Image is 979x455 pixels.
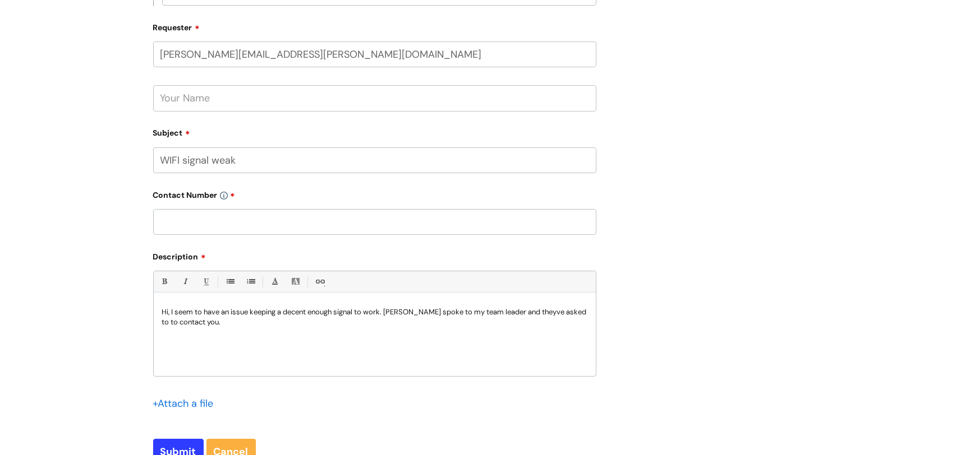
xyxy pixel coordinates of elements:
a: Italic (Ctrl-I) [178,275,192,289]
a: • Unordered List (Ctrl-Shift-7) [223,275,237,289]
label: Contact Number [153,187,596,200]
label: Requester [153,19,596,32]
a: Link [312,275,327,289]
a: Font Color [268,275,282,289]
img: info-icon.svg [220,192,228,199]
input: Email [153,41,596,67]
label: Description [153,248,596,262]
input: Your Name [153,85,596,111]
span: + [153,397,158,410]
a: 1. Ordered List (Ctrl-Shift-8) [243,275,258,289]
a: Bold (Ctrl-B) [157,275,171,289]
label: Subject [153,124,596,138]
div: Attach a file [153,394,220,412]
p: Hi, I seem to have an issue keeping a decent enough signal to work. [PERSON_NAME] spoke to my tea... [162,307,587,327]
a: Back Color [288,275,302,289]
a: Underline(Ctrl-U) [199,275,213,289]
